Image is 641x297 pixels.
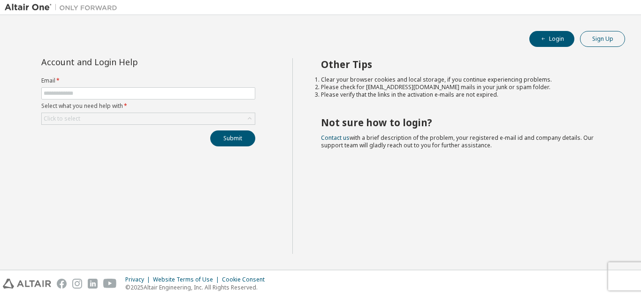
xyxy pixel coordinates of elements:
[580,31,625,47] button: Sign Up
[41,77,255,84] label: Email
[321,58,609,70] h2: Other Tips
[321,134,594,149] span: with a brief description of the problem, your registered e-mail id and company details. Our suppo...
[321,91,609,99] li: Please verify that the links in the activation e-mails are not expired.
[210,130,255,146] button: Submit
[125,276,153,283] div: Privacy
[41,58,213,66] div: Account and Login Help
[321,84,609,91] li: Please check for [EMAIL_ADDRESS][DOMAIN_NAME] mails in your junk or spam folder.
[5,3,122,12] img: Altair One
[103,279,117,289] img: youtube.svg
[222,276,270,283] div: Cookie Consent
[321,76,609,84] li: Clear your browser cookies and local storage, if you continue experiencing problems.
[88,279,98,289] img: linkedin.svg
[3,279,51,289] img: altair_logo.svg
[44,115,80,122] div: Click to select
[42,113,255,124] div: Click to select
[125,283,270,291] p: © 2025 Altair Engineering, Inc. All Rights Reserved.
[72,279,82,289] img: instagram.svg
[153,276,222,283] div: Website Terms of Use
[321,116,609,129] h2: Not sure how to login?
[57,279,67,289] img: facebook.svg
[321,134,350,142] a: Contact us
[529,31,574,47] button: Login
[41,102,255,110] label: Select what you need help with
